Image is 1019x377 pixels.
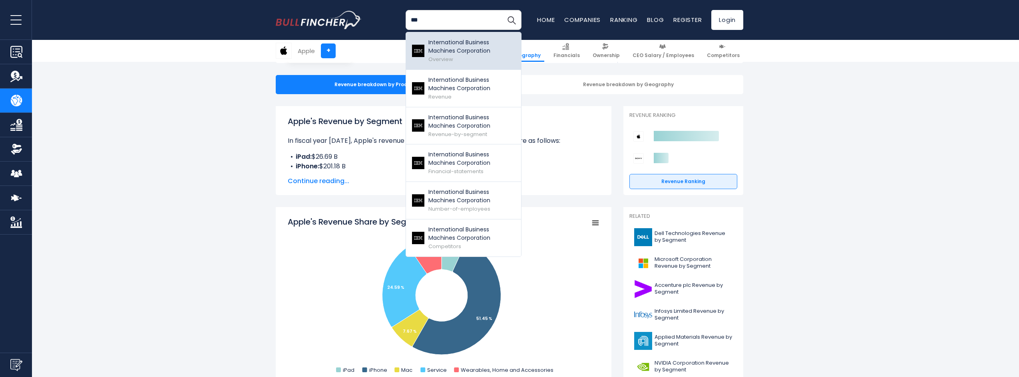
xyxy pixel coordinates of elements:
span: Continue reading... [288,176,599,186]
p: International Business Machines Corporation [428,38,515,55]
a: CEO Salary / Employees [629,40,698,62]
tspan: 7.67 % [403,328,417,334]
a: Dell Technologies Revenue by Segment [629,226,737,248]
span: Overview [428,55,453,63]
span: Financial-statements [428,168,484,175]
p: International Business Machines Corporation [428,150,515,167]
span: Competitors [707,52,740,59]
a: International Business Machines Corporation Revenue-by-segment [406,107,521,145]
text: iPhone [369,366,387,374]
a: Applied Materials Revenue by Segment [629,330,737,352]
p: International Business Machines Corporation [428,188,515,205]
span: Infosys Limited Revenue by Segment [655,308,732,322]
img: ACN logo [634,280,652,298]
span: Dell Technologies Revenue by Segment [655,230,732,244]
a: International Business Machines Corporation Financial-statements [406,144,521,182]
a: Blog [647,16,664,24]
span: Number-of-employees [428,205,490,213]
a: Login [711,10,743,30]
a: Register [673,16,702,24]
img: AAPL logo [276,43,291,58]
span: NVIDIA Corporation Revenue by Segment [655,360,732,373]
a: + [321,43,336,58]
h1: Apple's Revenue by Segment [288,115,599,127]
span: Revenue-by-segment [428,130,487,138]
img: MSFT logo [634,254,652,272]
a: International Business Machines Corporation Revenue [406,70,521,107]
a: International Business Machines Corporation Number-of-employees [406,182,521,219]
p: Related [629,213,737,220]
span: Accenture plc Revenue by Segment [655,282,732,296]
a: Infosys Limited Revenue by Segment [629,304,737,326]
a: Ranking [610,16,637,24]
div: Revenue breakdown by Products & Services [276,75,506,94]
a: Competitors [703,40,743,62]
a: Home [537,16,555,24]
li: $201.18 B [288,162,599,171]
text: Wearables, Home and Accessories [461,366,553,374]
span: Applied Materials Revenue by Segment [655,334,732,347]
a: Accenture plc Revenue by Segment [629,278,737,300]
text: iPad [343,366,354,374]
li: $26.69 B [288,152,599,162]
p: Revenue Ranking [629,112,737,119]
span: CEO Salary / Employees [633,52,694,59]
img: Ownership [10,143,22,155]
img: DELL logo [634,228,652,246]
tspan: 24.59 % [387,284,404,290]
tspan: Apple's Revenue Share by Segment [288,216,427,227]
a: Financials [550,40,583,62]
img: NVDA logo [634,358,652,376]
a: International Business Machines Corporation Competitors [406,219,521,257]
a: Companies [564,16,601,24]
button: Search [502,10,521,30]
p: International Business Machines Corporation [428,225,515,242]
a: Revenue Ranking [629,174,737,189]
img: bullfincher logo [276,11,362,29]
div: Revenue breakdown by Geography [513,75,743,94]
img: INFY logo [634,306,652,324]
span: Revenue [428,93,452,101]
span: Ownership [593,52,620,59]
svg: Apple's Revenue Share by Segment [288,216,599,376]
a: Ownership [589,40,623,62]
text: Mac [401,366,412,374]
text: Service [427,366,447,374]
img: AMAT logo [634,332,652,350]
p: In fiscal year [DATE], Apple's revenue by segment (products & services) are as follows: [288,136,599,146]
img: Apple competitors logo [633,131,644,142]
img: Sony Group Corporation competitors logo [633,153,644,164]
span: Microsoft Corporation Revenue by Segment [655,256,732,270]
p: International Business Machines Corporation [428,76,515,93]
b: iPad: [296,152,312,161]
b: iPhone: [296,162,319,171]
span: Financials [553,52,580,59]
a: Go to homepage [276,11,362,29]
div: Apple [298,46,315,55]
span: Competitors [428,243,461,250]
tspan: 51.45 % [476,316,492,322]
a: International Business Machines Corporation Overview [406,32,521,70]
a: Microsoft Corporation Revenue by Segment [629,252,737,274]
p: International Business Machines Corporation [428,113,515,130]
